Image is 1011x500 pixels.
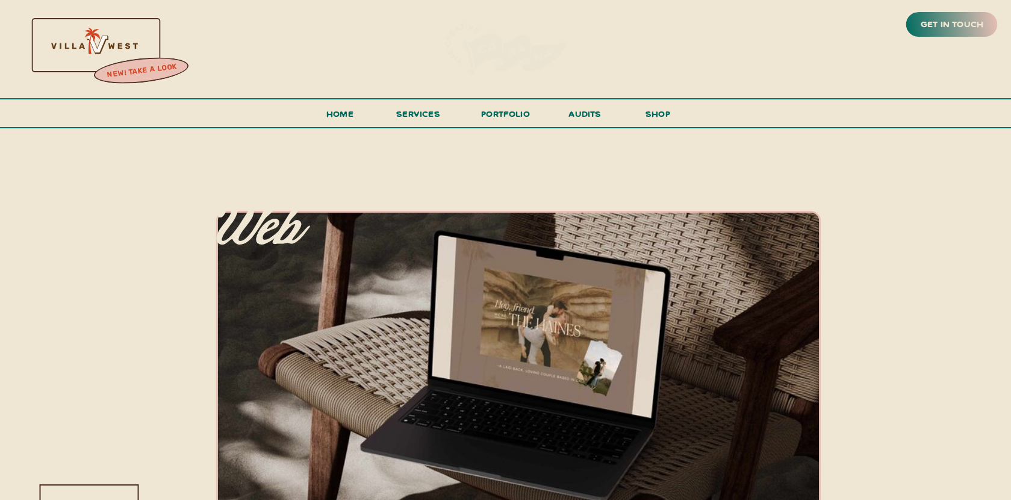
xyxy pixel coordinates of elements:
[567,106,603,127] a: audits
[918,16,986,33] a: get in touch
[17,154,305,324] p: All-inclusive branding, web design & copy
[478,106,534,128] a: portfolio
[322,106,359,128] a: Home
[18,419,161,465] h3: It's time to send your brand to paradise for a big (or little) refresh
[396,108,440,119] span: services
[629,106,687,127] a: shop
[92,59,191,83] a: new! take a look
[393,106,444,128] a: services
